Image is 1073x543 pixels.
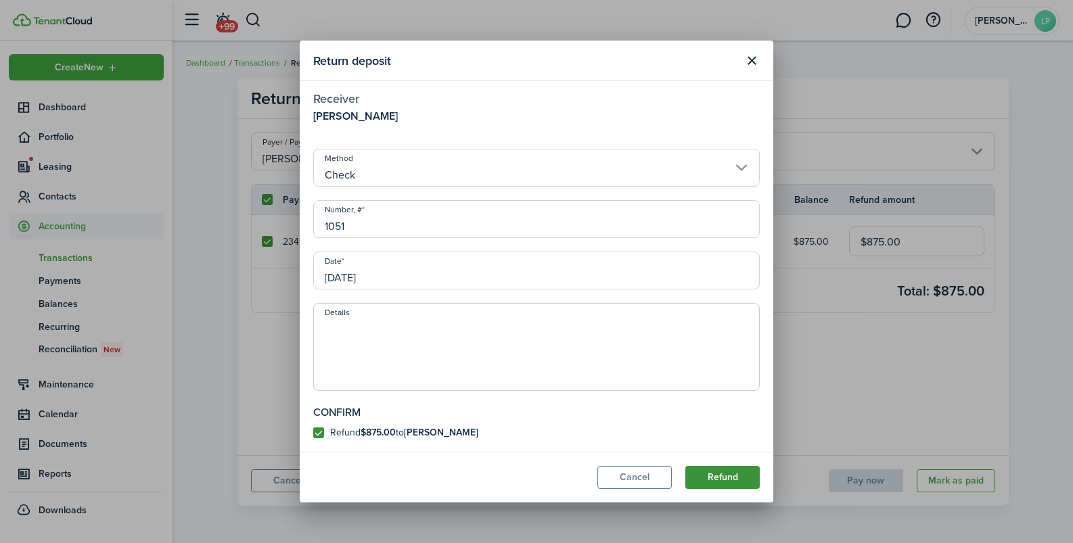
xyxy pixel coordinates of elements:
[740,49,763,72] button: Close modal
[313,427,478,438] label: Refund to
[313,90,760,108] h6: Receiver
[313,108,760,124] p: [PERSON_NAME]
[597,466,672,489] button: Cancel
[313,404,760,421] div: Confirm
[313,252,760,289] input: mm/dd/yyyy
[404,425,478,440] b: [PERSON_NAME]
[313,47,737,74] modal-title: Return deposit
[361,425,396,440] b: $875.00
[685,466,760,489] button: Refund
